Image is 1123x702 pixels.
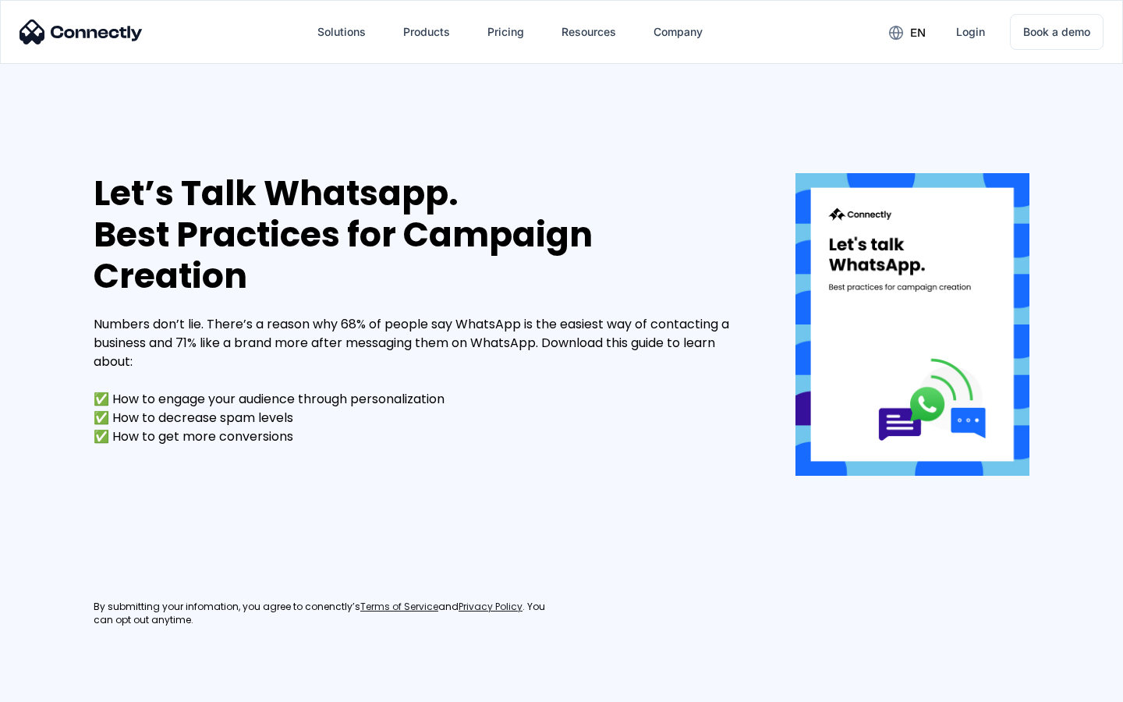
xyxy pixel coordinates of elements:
[317,21,366,43] div: Solutions
[16,675,94,697] aside: Language selected: English
[94,601,561,627] div: By submitting your infomation, you agree to conenctly’s and . You can opt out anytime.
[654,21,703,43] div: Company
[19,19,143,44] img: Connectly Logo
[944,13,997,51] a: Login
[956,21,985,43] div: Login
[487,21,524,43] div: Pricing
[1010,14,1104,50] a: Book a demo
[475,13,537,51] a: Pricing
[94,465,484,582] iframe: Form 0
[94,173,749,296] div: Let’s Talk Whatsapp. Best Practices for Campaign Creation
[403,21,450,43] div: Products
[910,22,926,44] div: en
[31,675,94,697] ul: Language list
[94,315,749,446] div: Numbers don’t lie. There’s a reason why 68% of people say WhatsApp is the easiest way of contacti...
[459,601,523,614] a: Privacy Policy
[561,21,616,43] div: Resources
[360,601,438,614] a: Terms of Service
